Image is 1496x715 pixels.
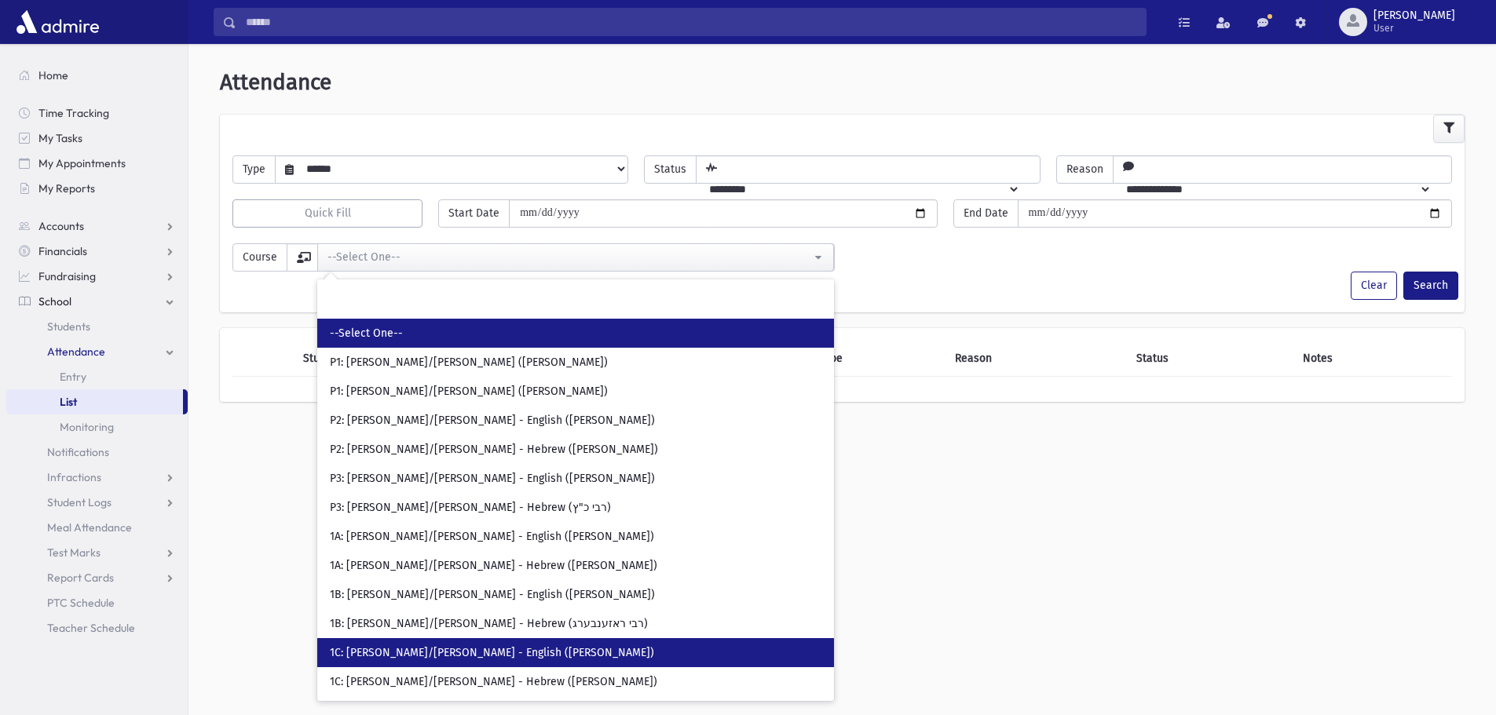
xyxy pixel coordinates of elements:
[330,500,611,516] span: P3: [PERSON_NAME]/[PERSON_NAME] - Hebrew (רבי כ"ץ)
[317,243,834,272] button: --Select One--
[330,413,655,429] span: P2: [PERSON_NAME]/[PERSON_NAME] - English ([PERSON_NAME])
[327,249,811,265] div: --Select One--
[38,181,95,195] span: My Reports
[1373,9,1455,22] span: [PERSON_NAME]
[47,345,105,359] span: Attendance
[1351,272,1397,300] button: Clear
[810,341,946,377] th: Type
[6,515,188,540] a: Meal Attendance
[47,520,132,534] span: Meal Attendance
[47,445,109,459] span: Notifications
[330,616,648,632] span: 1B: [PERSON_NAME]/[PERSON_NAME] - Hebrew (רבי ראזענבערג)
[232,155,276,184] span: Type
[305,206,351,220] span: Quick Fill
[60,395,77,409] span: List
[330,384,608,399] span: P1: [PERSON_NAME]/[PERSON_NAME] ([PERSON_NAME])
[60,420,114,434] span: Monitoring
[6,100,188,126] a: Time Tracking
[60,370,86,384] span: Entry
[1127,341,1293,377] th: Status
[47,470,101,484] span: Infractions
[644,155,697,184] span: Status
[236,8,1146,36] input: Search
[438,199,510,228] span: Start Date
[1293,341,1452,377] th: Notes
[330,471,655,487] span: P3: [PERSON_NAME]/[PERSON_NAME] - English ([PERSON_NAME])
[38,156,126,170] span: My Appointments
[6,176,188,201] a: My Reports
[38,244,87,258] span: Financials
[294,341,483,377] th: Student
[38,294,71,308] span: School
[330,587,655,603] span: 1B: [PERSON_NAME]/[PERSON_NAME] - English ([PERSON_NAME])
[6,239,188,264] a: Financials
[6,314,188,339] a: Students
[6,540,188,565] a: Test Marks
[6,615,188,640] a: Teacher Schedule
[330,326,403,341] span: --Select One--
[946,341,1127,377] th: Reason
[47,571,114,585] span: Report Cards
[47,545,101,560] span: Test Marks
[47,319,90,334] span: Students
[330,355,608,370] span: P1: [PERSON_NAME]/[PERSON_NAME] ([PERSON_NAME])
[330,529,654,545] span: 1A: [PERSON_NAME]/[PERSON_NAME] - English ([PERSON_NAME])
[232,243,287,272] span: Course
[38,106,109,120] span: Time Tracking
[330,645,654,661] span: 1C: [PERSON_NAME]/[PERSON_NAME] - English ([PERSON_NAME])
[953,199,1019,228] span: End Date
[6,126,188,151] a: My Tasks
[6,63,188,88] a: Home
[330,558,657,574] span: 1A: [PERSON_NAME]/[PERSON_NAME] - Hebrew ([PERSON_NAME])
[6,414,188,440] a: Monitoring
[330,674,657,690] span: 1C: [PERSON_NAME]/[PERSON_NAME] - Hebrew ([PERSON_NAME])
[1403,272,1458,300] button: Search
[6,440,188,465] a: Notifications
[6,213,188,239] a: Accounts
[38,219,84,233] span: Accounts
[47,495,112,509] span: Student Logs
[6,565,188,590] a: Report Cards
[6,465,188,490] a: Infractions
[330,442,658,458] span: P2: [PERSON_NAME]/[PERSON_NAME] - Hebrew ([PERSON_NAME])
[6,590,188,615] a: PTC Schedule
[38,269,96,283] span: Fundraising
[6,389,183,414] a: List
[13,6,103,38] img: AdmirePro
[47,621,135,635] span: Teacher Schedule
[6,289,188,314] a: School
[6,264,188,289] a: Fundraising
[1373,22,1455,35] span: User
[6,364,188,389] a: Entry
[6,490,188,515] a: Student Logs
[324,289,828,316] input: Search
[47,596,115,610] span: PTC Schedule
[38,131,82,145] span: My Tasks
[6,151,188,176] a: My Appointments
[1056,155,1114,184] span: Reason
[38,68,68,82] span: Home
[6,339,188,364] a: Attendance
[232,199,422,228] button: Quick Fill
[220,69,331,95] span: Attendance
